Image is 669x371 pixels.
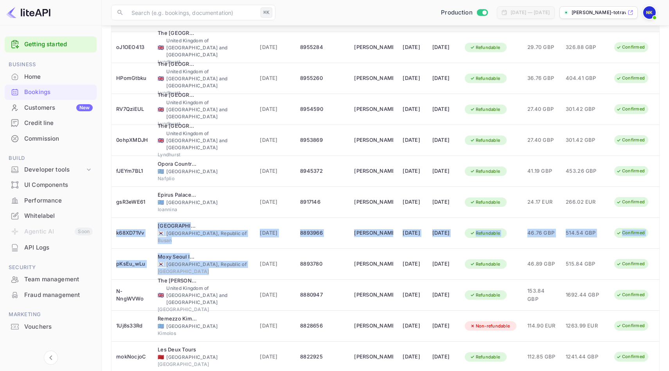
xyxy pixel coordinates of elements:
[611,321,650,331] div: Confirmed
[527,229,556,237] span: 46.76 GBP
[354,41,393,54] div: Debbie Bradley
[354,103,393,116] div: Debbie Bradley
[527,287,556,304] span: 153.84 GBP
[5,100,97,115] a: CustomersNew
[116,258,148,270] div: pKsEu_wLu
[465,166,505,176] div: Refundable
[158,293,164,298] span: United Kingdom of Great Britain and Northern Ireland
[158,58,250,65] div: Lyndhurst
[5,116,97,130] a: Credit line
[158,175,250,182] div: Nafplio
[158,262,164,267] span: Korea, Republic of
[465,228,505,238] div: Refundable
[354,289,393,301] div: Emma Clark
[300,351,345,363] div: 8822925
[611,259,650,269] div: Confirmed
[158,168,250,175] div: [GEOGRAPHIC_DATA]
[5,193,97,208] div: Performance
[527,43,556,52] span: 29.70 GBP
[116,103,148,116] div: RV7QziEUL
[158,89,250,96] div: Lyndhurst
[158,60,197,68] div: The Crown Manor House Hotel
[5,177,97,192] a: UI Components
[403,72,423,85] div: [DATE]
[116,289,148,301] div: N-NngWVWo
[511,9,550,16] div: [DATE] — [DATE]
[5,288,97,303] div: Fraud management
[158,277,197,285] div: The George
[24,88,93,97] div: Bookings
[527,198,556,206] span: 24.17 EUR
[300,227,345,239] div: 8893966
[260,291,291,299] span: [DATE]
[527,260,556,268] span: 46.89 GBP
[5,131,97,147] div: Commission
[5,60,97,69] span: Business
[611,166,650,176] div: Confirmed
[5,263,97,272] span: Security
[5,163,97,177] div: Developer tools
[300,134,345,147] div: 8953869
[611,73,650,83] div: Confirmed
[403,227,423,239] div: [DATE]
[643,6,656,19] img: Nikolas Kampas
[158,237,250,244] div: Busan
[403,258,423,270] div: [DATE]
[566,322,605,330] span: 1263.99 EUR
[611,135,650,145] div: Confirmed
[158,138,164,143] span: United Kingdom of Great Britain and Northern Ireland
[5,193,97,208] a: Performance
[441,8,473,17] span: Production
[24,103,93,112] div: Customers
[158,68,250,89] div: United Kingdom of [GEOGRAPHIC_DATA] and [GEOGRAPHIC_DATA]
[566,167,605,176] span: 453.26 GBP
[158,306,250,313] div: [GEOGRAPHIC_DATA]
[354,196,393,208] div: Ioannis Michalopoulos
[566,136,605,145] span: 301.42 GBP
[300,103,345,116] div: 8954590
[5,36,97,52] div: Getting started
[116,41,148,54] div: oJ1OEO413
[260,322,291,330] span: [DATE]
[300,72,345,85] div: 8955260
[158,346,197,354] div: Les Deux Tours
[354,165,393,177] div: Katerina Kampa
[403,289,423,301] div: [DATE]
[354,320,393,332] div: Konstantinos Davilas
[432,103,455,116] div: [DATE]
[158,120,250,127] div: Lyndhurst
[158,91,197,99] div: The Crown Manor House Hotel
[158,323,250,330] div: [GEOGRAPHIC_DATA]
[403,351,423,363] div: [DATE]
[465,259,505,269] div: Refundable
[5,154,97,163] span: Build
[432,134,455,147] div: [DATE]
[158,29,197,37] div: The Crown Manor House Hotel
[527,353,556,361] span: 112.85 GBP
[24,275,93,284] div: Team management
[354,227,393,239] div: Praveen Umanath
[5,208,97,223] a: Whitelabel
[260,74,291,83] span: [DATE]
[432,258,455,270] div: [DATE]
[5,85,97,99] a: Bookings
[354,72,393,85] div: Debbie Bradley
[465,321,515,331] div: Non-refundable
[566,291,605,299] span: 1692.44 GBP
[5,288,97,302] a: Fraud management
[261,7,272,18] div: ⌘K
[300,41,345,54] div: 8955284
[432,351,455,363] div: [DATE]
[300,258,345,270] div: 8893780
[465,290,505,300] div: Refundable
[611,352,650,362] div: Confirmed
[432,41,455,54] div: [DATE]
[158,222,197,230] div: Baymond Hotel
[5,69,97,84] a: Home
[527,105,556,114] span: 27.40 GBP
[24,243,93,252] div: API Logs
[24,322,93,331] div: Vouchers
[116,196,148,208] div: gsR3eWE61
[527,322,556,330] span: 114.90 EUR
